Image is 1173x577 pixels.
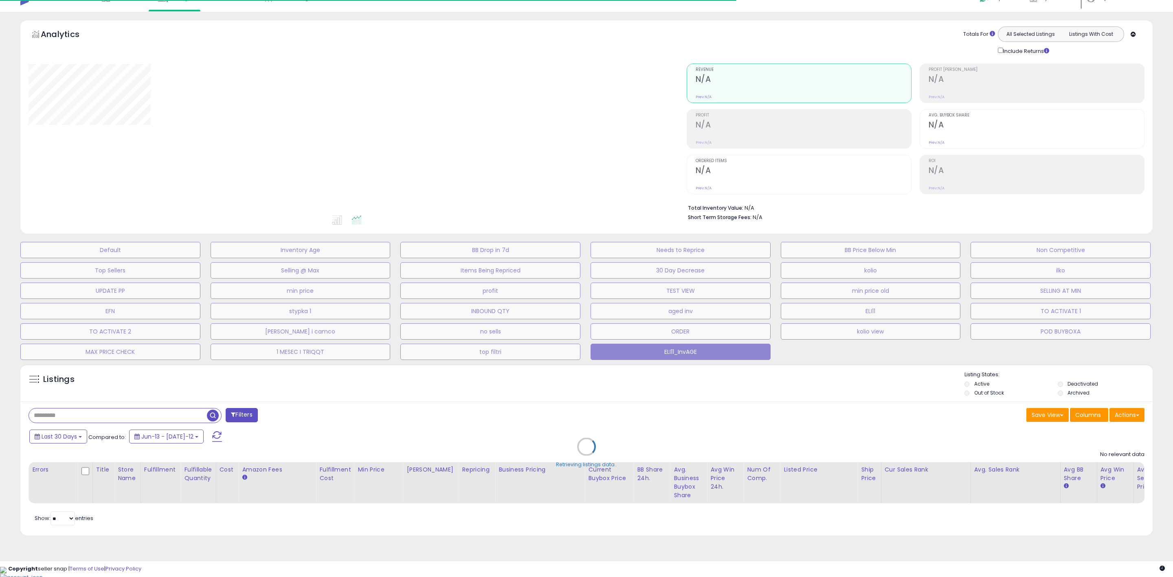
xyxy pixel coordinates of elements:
[591,242,771,258] button: Needs to Reprice
[211,323,391,340] button: [PERSON_NAME] i camco
[688,204,743,211] b: Total Inventory Value:
[929,113,1144,118] span: Avg. Buybox Share
[1000,29,1061,39] button: All Selected Listings
[696,68,911,72] span: Revenue
[929,140,945,145] small: Prev: N/A
[929,94,945,99] small: Prev: N/A
[971,262,1151,279] button: ilko
[20,242,200,258] button: Default
[971,242,1151,258] button: Non Competitive
[696,75,911,86] h2: N/A
[41,29,95,42] h5: Analytics
[696,113,911,118] span: Profit
[1061,29,1121,39] button: Listings With Cost
[992,46,1059,55] div: Include Returns
[400,262,580,279] button: Items Being Repriced
[591,262,771,279] button: 30 Day Decrease
[688,214,751,221] b: Short Term Storage Fees:
[696,159,911,163] span: Ordered Items
[781,262,961,279] button: kolio
[696,120,911,131] h2: N/A
[781,242,961,258] button: BB Price Below Min
[211,283,391,299] button: min price
[20,303,200,319] button: EFN
[591,323,771,340] button: ORDER
[400,344,580,360] button: top filtri
[696,186,712,191] small: Prev: N/A
[929,186,945,191] small: Prev: N/A
[929,68,1144,72] span: Profit [PERSON_NAME]
[20,262,200,279] button: Top Sellers
[20,323,200,340] button: TO ACTIVATE 2
[696,166,911,177] h2: N/A
[400,283,580,299] button: profit
[971,303,1151,319] button: TO ACTIVATE 1
[696,140,712,145] small: Prev: N/A
[781,303,961,319] button: ELI11
[971,283,1151,299] button: SELLING AT MIN
[556,461,617,468] div: Retrieving listings data..
[963,31,995,38] div: Totals For
[929,159,1144,163] span: ROI
[696,94,712,99] small: Prev: N/A
[20,344,200,360] button: MAX PRICE CHECK
[400,242,580,258] button: BB Drop in 7d
[591,303,771,319] button: aged inv
[400,323,580,340] button: no sells
[591,283,771,299] button: TEST VIEW
[20,283,200,299] button: UPDATE PP
[688,202,1138,212] li: N/A
[211,344,391,360] button: 1 MESEC I TRIQQT
[971,323,1151,340] button: POD BUYBOXA
[929,75,1144,86] h2: N/A
[211,303,391,319] button: stypka 1
[211,262,391,279] button: Selling @ Max
[929,120,1144,131] h2: N/A
[591,344,771,360] button: ELI11_InvAGE
[781,323,961,340] button: kolio view
[400,303,580,319] button: INBOUND QTY
[929,166,1144,177] h2: N/A
[753,213,762,221] span: N/A
[781,283,961,299] button: min price old
[211,242,391,258] button: Inventory Age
